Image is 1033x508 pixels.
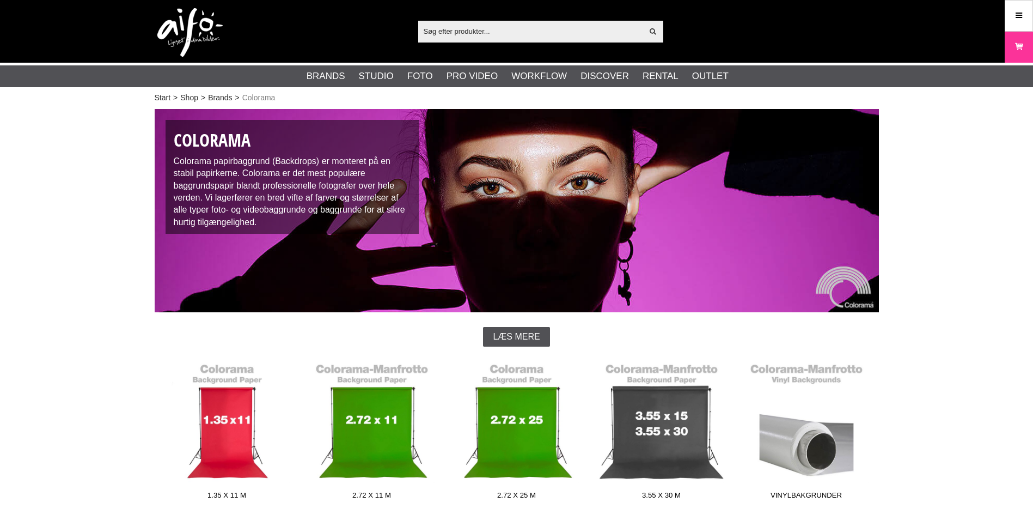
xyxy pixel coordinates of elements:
span: 2.72 x 25 m [444,490,589,505]
a: Outlet [692,69,729,83]
div: Colorama papirbaggrund (Backdrops) er monteret på en stabil papirkerne. Colorama er det mest popu... [166,120,419,234]
a: 2.72 x 11 m [299,358,444,505]
span: Colorama [242,92,276,104]
a: Shop [180,92,198,104]
a: Brands [307,69,345,83]
a: Studio [359,69,394,83]
a: 2.72 x 25 m [444,358,589,505]
a: Rental [643,69,679,83]
span: Vinylbakgrunder [734,490,879,505]
a: Discover [580,69,629,83]
img: Colorama Paper Backgrounds [155,109,879,312]
span: Læs mere [493,332,540,342]
a: Pro Video [447,69,498,83]
span: 2.72 x 11 m [299,490,444,505]
span: > [201,92,205,104]
img: logo.png [157,8,223,57]
a: Brands [208,92,232,104]
input: Søg efter produkter... [418,23,643,39]
span: 3.55 x 30 m [589,490,734,505]
span: > [173,92,178,104]
span: 1.35 x 11 m [155,490,299,505]
a: Foto [407,69,433,83]
a: 3.55 x 30 m [589,358,734,505]
a: Start [155,92,171,104]
a: 1.35 x 11 m [155,358,299,505]
h1: Colorama [174,128,411,153]
span: > [235,92,240,104]
a: Vinylbakgrunder [734,358,879,505]
a: Workflow [511,69,567,83]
